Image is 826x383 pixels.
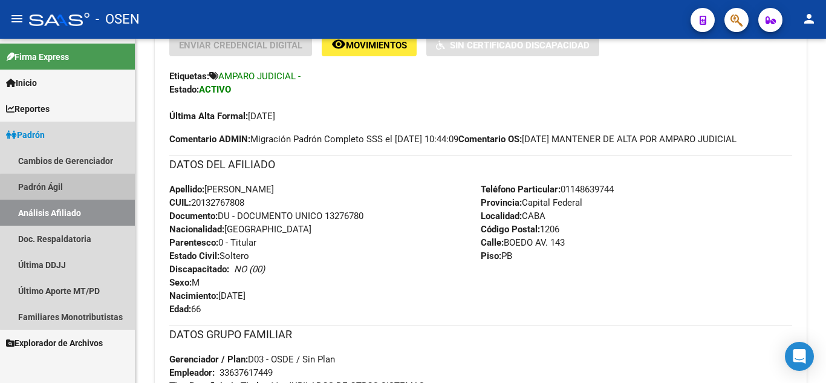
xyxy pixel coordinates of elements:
[169,304,191,315] strong: Edad:
[169,71,209,82] strong: Etiquetas:
[169,277,200,288] span: M
[169,290,218,301] strong: Nacimiento:
[481,224,559,235] span: 1206
[220,366,273,379] div: 33637617449
[322,34,417,56] button: Movimientos
[481,237,565,248] span: BOEDO AV. 143
[169,290,246,301] span: [DATE]
[481,211,522,221] strong: Localidad:
[169,197,191,208] strong: CUIL:
[331,37,346,51] mat-icon: remove_red_eye
[169,211,363,221] span: DU - DOCUMENTO UNICO 13276780
[169,367,215,378] strong: Empleador:
[169,34,312,56] button: Enviar Credencial Digital
[785,342,814,371] div: Open Intercom Messenger
[6,50,69,64] span: Firma Express
[169,326,792,343] h3: DATOS GRUPO FAMILIAR
[169,264,229,275] strong: Discapacitado:
[169,354,248,365] strong: Gerenciador / Plan:
[481,197,582,208] span: Capital Federal
[169,197,244,208] span: 20132767808
[169,354,335,365] span: D03 - OSDE / Sin Plan
[481,184,561,195] strong: Teléfono Particular:
[6,102,50,116] span: Reportes
[169,237,218,248] strong: Parentesco:
[169,133,458,146] span: Migración Padrón Completo SSS el [DATE] 10:44:09
[169,134,250,145] strong: Comentario ADMIN:
[10,11,24,26] mat-icon: menu
[6,336,103,350] span: Explorador de Archivos
[426,34,599,56] button: Sin Certificado Discapacidad
[169,304,201,315] span: 66
[481,250,512,261] span: PB
[169,84,199,95] strong: Estado:
[169,156,792,173] h3: DATOS DEL AFILIADO
[218,71,301,82] span: AMPARO JUDICIAL -
[169,277,192,288] strong: Sexo:
[179,40,302,51] span: Enviar Credencial Digital
[199,84,231,95] strong: ACTIVO
[481,224,540,235] strong: Código Postal:
[802,11,816,26] mat-icon: person
[169,211,218,221] strong: Documento:
[481,237,504,248] strong: Calle:
[458,133,737,146] span: [DATE] MANTENER DE ALTA POR AMPARO JUDICIAL
[169,224,224,235] strong: Nacionalidad:
[6,128,45,142] span: Padrón
[169,111,275,122] span: [DATE]
[169,184,274,195] span: [PERSON_NAME]
[96,6,140,33] span: - OSEN
[169,237,256,248] span: 0 - Titular
[346,40,407,51] span: Movimientos
[169,250,249,261] span: Soltero
[481,184,614,195] span: 01148639744
[481,197,522,208] strong: Provincia:
[458,134,522,145] strong: Comentario OS:
[6,76,37,90] span: Inicio
[234,264,265,275] i: NO (00)
[450,40,590,51] span: Sin Certificado Discapacidad
[169,224,311,235] span: [GEOGRAPHIC_DATA]
[481,211,545,221] span: CABA
[169,111,248,122] strong: Última Alta Formal:
[169,250,220,261] strong: Estado Civil:
[169,184,204,195] strong: Apellido:
[481,250,501,261] strong: Piso:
